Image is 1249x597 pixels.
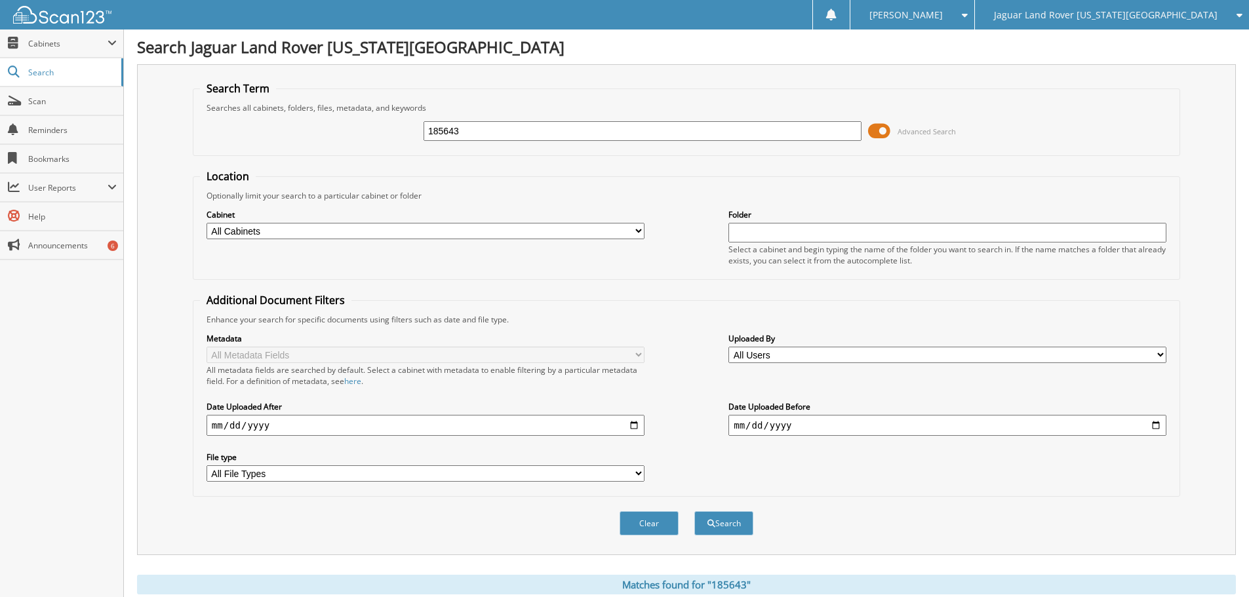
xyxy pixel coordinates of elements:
[137,36,1236,58] h1: Search Jaguar Land Rover [US_STATE][GEOGRAPHIC_DATA]
[994,11,1218,19] span: Jaguar Land Rover [US_STATE][GEOGRAPHIC_DATA]
[28,240,117,251] span: Announcements
[28,153,117,164] span: Bookmarks
[694,511,753,535] button: Search
[728,415,1166,436] input: end
[108,241,118,251] div: 6
[728,209,1166,220] label: Folder
[728,333,1166,344] label: Uploaded By
[207,401,644,412] label: Date Uploaded After
[344,376,361,387] a: here
[28,125,117,136] span: Reminders
[620,511,679,535] button: Clear
[200,293,351,307] legend: Additional Document Filters
[207,452,644,463] label: File type
[28,96,117,107] span: Scan
[200,81,276,96] legend: Search Term
[207,415,644,436] input: start
[869,11,943,19] span: [PERSON_NAME]
[28,182,108,193] span: User Reports
[728,401,1166,412] label: Date Uploaded Before
[207,364,644,387] div: All metadata fields are searched by default. Select a cabinet with metadata to enable filtering b...
[728,244,1166,266] div: Select a cabinet and begin typing the name of the folder you want to search in. If the name match...
[200,314,1173,325] div: Enhance your search for specific documents using filters such as date and file type.
[13,6,111,24] img: scan123-logo-white.svg
[200,169,256,183] legend: Location
[28,67,115,78] span: Search
[28,211,117,222] span: Help
[200,190,1173,201] div: Optionally limit your search to a particular cabinet or folder
[898,126,956,136] span: Advanced Search
[200,102,1173,113] div: Searches all cabinets, folders, files, metadata, and keywords
[137,575,1236,594] div: Matches found for "185643"
[207,333,644,344] label: Metadata
[207,209,644,220] label: Cabinet
[28,38,108,49] span: Cabinets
